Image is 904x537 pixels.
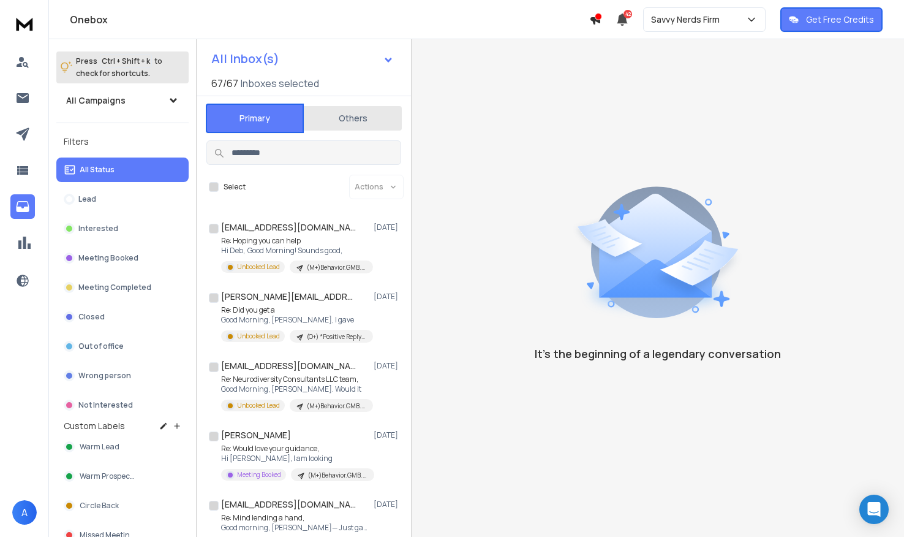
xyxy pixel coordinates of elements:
[202,47,404,71] button: All Inbox(s)
[237,262,280,272] p: Unbooked Lead
[56,464,189,489] button: Warm Prospects
[66,94,126,107] h1: All Campaigns
[241,76,319,91] h3: Inboxes selected
[56,435,189,459] button: Warm Lead
[221,360,356,372] h1: [EMAIL_ADDRESS][DOMAIN_NAME]
[374,361,401,371] p: [DATE]
[374,430,401,440] p: [DATE]
[80,471,136,481] span: Warm Prospects
[374,292,401,302] p: [DATE]
[211,76,238,91] span: 67 / 67
[76,55,162,80] p: Press to check for shortcuts.
[78,371,131,381] p: Wrong person
[56,133,189,150] h3: Filters
[211,53,279,65] h1: All Inbox(s)
[221,429,291,441] h1: [PERSON_NAME]
[78,224,118,234] p: Interested
[56,187,189,211] button: Lead
[221,305,368,315] p: Re: Did you get a
[806,13,874,26] p: Get Free Credits
[308,471,367,480] p: (M+)Behavior.GMB.Q32025
[221,246,368,256] p: Hi Deb, Good Morning! Sounds good,
[56,216,189,241] button: Interested
[56,158,189,182] button: All Status
[80,165,115,175] p: All Status
[100,54,152,68] span: Ctrl + Shift + k
[237,401,280,410] p: Unbooked Lead
[78,194,96,204] p: Lead
[80,442,119,452] span: Warm Lead
[237,470,281,479] p: Meeting Booked
[307,263,366,272] p: (M+)Behavior.GMB.Q32025
[78,312,105,322] p: Closed
[12,12,37,35] img: logo
[221,291,356,303] h1: [PERSON_NAME][EMAIL_ADDRESS][DOMAIN_NAME]
[374,500,401,509] p: [DATE]
[623,10,632,18] span: 42
[224,182,246,192] label: Select
[78,253,138,263] p: Meeting Booked
[78,341,124,351] p: Out of office
[221,523,368,533] p: Good morning, [PERSON_NAME]— Just gave
[221,221,356,234] h1: [EMAIL_ADDRESS][DOMAIN_NAME]
[56,246,189,270] button: Meeting Booked
[78,400,133,410] p: Not Interested
[221,384,368,394] p: Good Morning, [PERSON_NAME]. Would it
[56,493,189,518] button: Circle Back
[535,345,781,362] p: It’s the beginning of a legendary conversation
[780,7,883,32] button: Get Free Credits
[221,315,368,325] p: Good Morning, [PERSON_NAME], I gave
[80,501,119,511] span: Circle Back
[304,105,402,132] button: Others
[221,236,368,246] p: Re: Hoping you can help
[56,275,189,300] button: Meeting Completed
[237,332,280,341] p: Unbooked Lead
[374,223,401,232] p: [DATE]
[221,513,368,523] p: Re: Mind lending a hand,
[307,402,366,411] p: (M+)Behavior.GMB.Q32025
[56,305,189,329] button: Closed
[307,332,366,341] p: (O+) *Positive Reply* Prospects- Unbooked Call
[221,498,356,511] h1: [EMAIL_ADDRESS][DOMAIN_NAME]
[70,12,589,27] h1: Onebox
[859,495,889,524] div: Open Intercom Messenger
[56,334,189,359] button: Out of office
[78,283,151,292] p: Meeting Completed
[206,104,304,133] button: Primary
[221,375,368,384] p: Re: Neurodiversity Consultants LLC team,
[12,500,37,525] button: A
[56,393,189,417] button: Not Interested
[221,444,368,454] p: Re: Would love your guidance,
[56,364,189,388] button: Wrong person
[64,420,125,432] h3: Custom Labels
[221,454,368,463] p: Hi [PERSON_NAME], I am looking
[651,13,725,26] p: Savvy Nerds Firm
[56,88,189,113] button: All Campaigns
